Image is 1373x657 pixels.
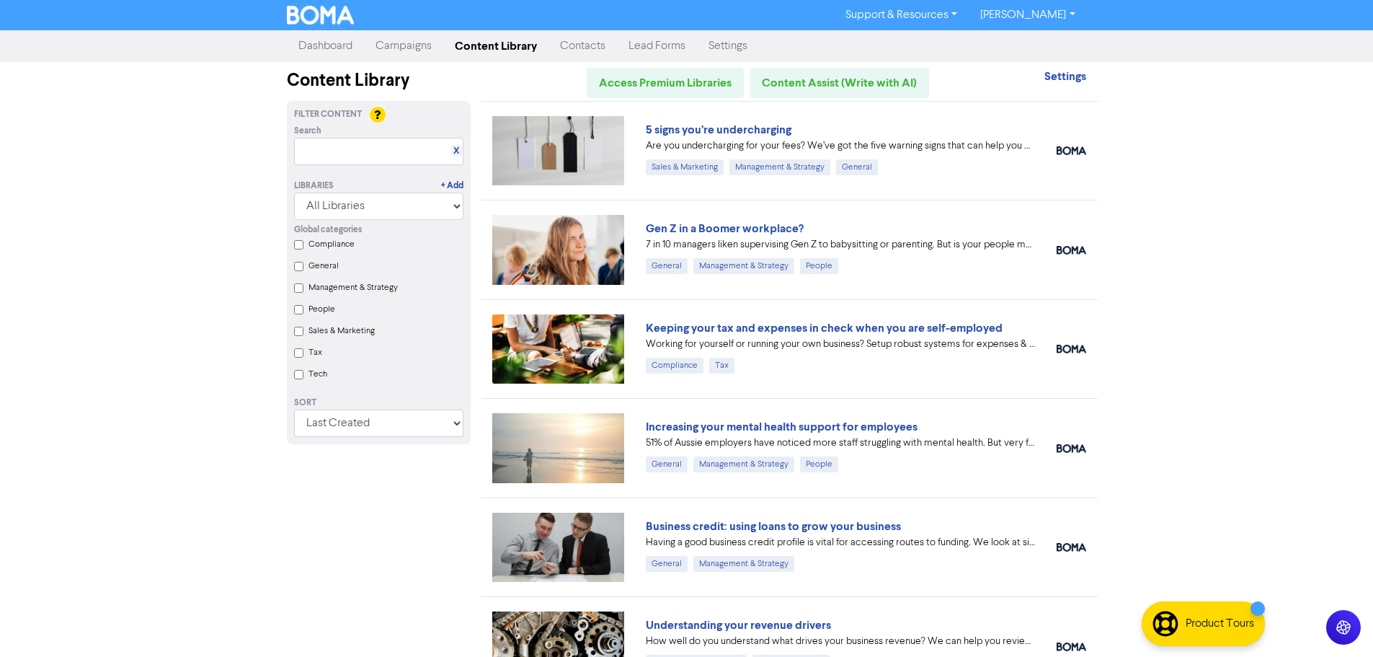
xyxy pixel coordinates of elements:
[294,180,334,193] div: Libraries
[1301,588,1373,657] iframe: Chat Widget
[308,325,375,338] label: Sales & Marketing
[287,32,364,61] a: Dashboard
[364,32,443,61] a: Campaigns
[646,519,901,534] a: Business credit: using loans to grow your business
[834,4,969,27] a: Support & Resources
[646,138,1035,154] div: Are you undercharging for your fees? We’ve got the five warning signs that can help you diagnose ...
[308,303,335,316] label: People
[646,159,724,175] div: Sales & Marketing
[646,358,703,374] div: Compliance
[646,237,1035,252] div: 7 in 10 managers liken supervising Gen Z to babysitting or parenting. But is your people manageme...
[646,123,791,137] a: 5 signs you’re undercharging
[969,4,1086,27] a: [PERSON_NAME]
[693,556,794,572] div: Management & Strategy
[1044,71,1086,83] a: Settings
[800,457,838,472] div: People
[308,368,327,381] label: Tech
[294,397,463,410] div: Sort
[646,436,1035,451] div: 51% of Aussie employers have noticed more staff struggling with mental health. But very few have ...
[646,457,688,472] div: General
[1057,543,1086,552] img: boma
[697,32,759,61] a: Settings
[646,618,831,632] a: Understanding your revenue drivers
[800,258,838,274] div: People
[1057,246,1086,255] img: boma
[1044,69,1086,84] strong: Settings
[308,346,322,359] label: Tax
[1057,643,1086,651] img: boma_accounting
[646,420,917,434] a: Increasing your mental health support for employees
[646,221,804,236] a: Gen Z in a Boomer workplace?
[441,180,463,193] a: + Add
[443,32,548,61] a: Content Library
[693,457,794,472] div: Management & Strategy
[287,68,471,94] div: Content Library
[308,281,398,294] label: Management & Strategy
[1057,146,1086,155] img: boma_accounting
[646,321,1003,335] a: Keeping your tax and expenses in check when you are self-employed
[693,258,794,274] div: Management & Strategy
[548,32,617,61] a: Contacts
[287,6,355,25] img: BOMA Logo
[646,535,1035,550] div: Having a good business credit profile is vital for accessing routes to funding. We look at six di...
[729,159,830,175] div: Management & Strategy
[1057,345,1086,353] img: boma_accounting
[587,68,744,98] a: Access Premium Libraries
[294,224,463,237] div: Global categories
[308,238,355,251] label: Compliance
[617,32,697,61] a: Lead Forms
[646,337,1035,352] div: Working for yourself or running your own business? Setup robust systems for expenses & tax requir...
[294,108,463,121] div: Filter Content
[750,68,929,98] a: Content Assist (Write with AI)
[453,146,459,156] a: X
[294,125,321,138] span: Search
[308,260,339,273] label: General
[1057,444,1086,453] img: boma
[709,358,734,374] div: Tax
[646,556,688,572] div: General
[646,634,1035,649] div: How well do you understand what drives your business revenue? We can help you review your numbers...
[836,159,878,175] div: General
[646,258,688,274] div: General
